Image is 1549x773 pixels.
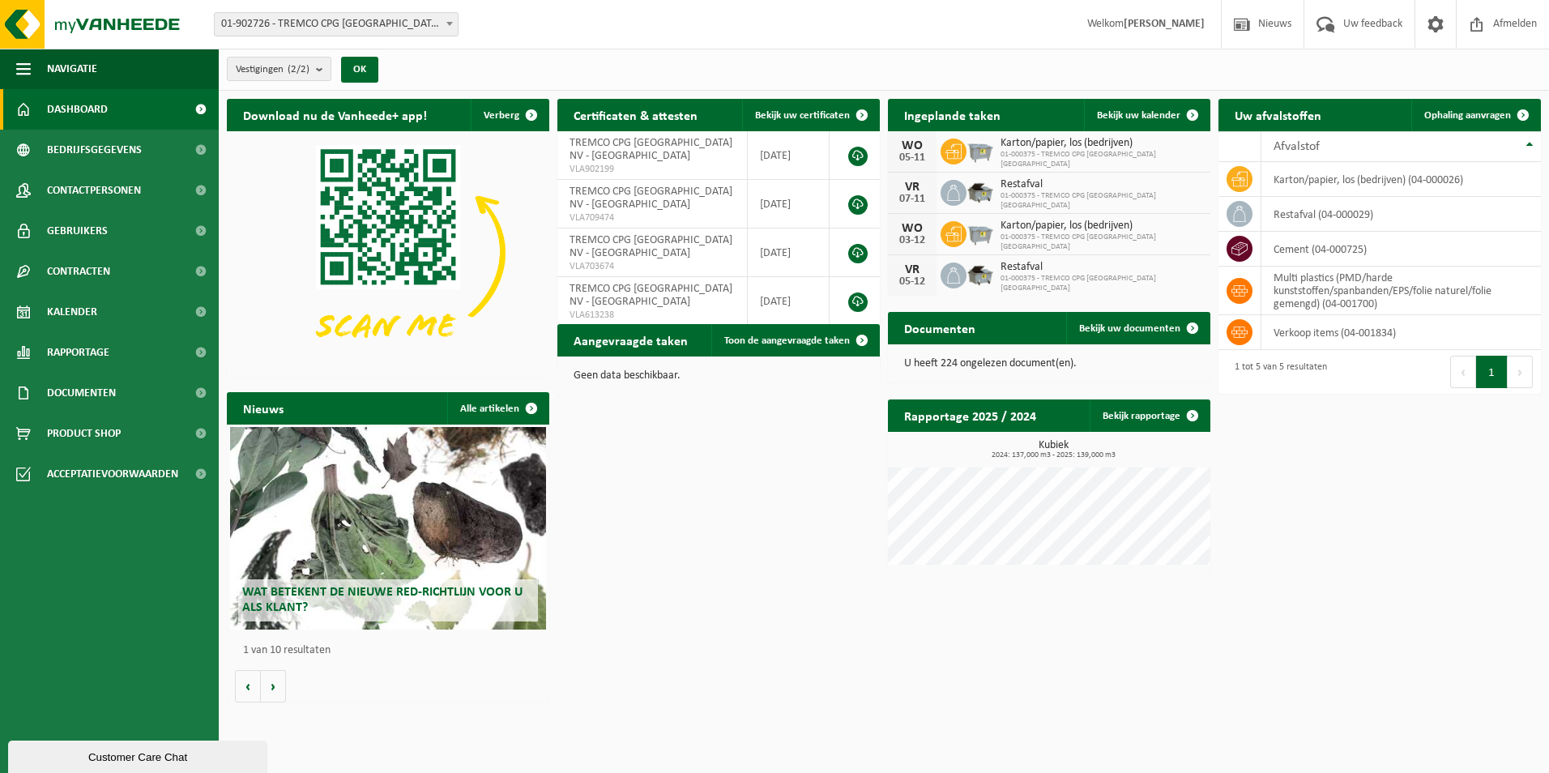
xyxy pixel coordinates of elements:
[896,451,1210,459] span: 2024: 137,000 m3 - 2025: 139,000 m3
[570,186,732,211] span: TREMCO CPG [GEOGRAPHIC_DATA] NV - [GEOGRAPHIC_DATA]
[896,181,928,194] div: VR
[235,670,261,703] button: Vorige
[1274,140,1320,153] span: Afvalstof
[967,219,994,246] img: WB-2500-GAL-GY-01
[227,131,549,374] img: Download de VHEPlus App
[557,99,714,130] h2: Certificaten & attesten
[724,335,850,346] span: Toon de aangevraagde taken
[1261,232,1541,267] td: cement (04-000725)
[227,392,300,424] h2: Nieuws
[261,670,286,703] button: Volgende
[1476,356,1508,388] button: 1
[243,645,541,656] p: 1 van 10 resultaten
[896,139,928,152] div: WO
[288,64,309,75] count: (2/2)
[1001,150,1202,169] span: 01-000375 - TREMCO CPG [GEOGRAPHIC_DATA] [GEOGRAPHIC_DATA]
[1097,110,1180,121] span: Bekijk uw kalender
[896,235,928,246] div: 03-12
[230,427,546,630] a: Wat betekent de nieuwe RED-richtlijn voor u als klant?
[967,177,994,205] img: WB-5000-GAL-GY-01
[47,292,97,332] span: Kalender
[1227,354,1327,390] div: 1 tot 5 van 5 resultaten
[1001,178,1202,191] span: Restafval
[1424,110,1511,121] span: Ophaling aanvragen
[227,99,443,130] h2: Download nu de Vanheede+ app!
[748,131,830,180] td: [DATE]
[896,276,928,288] div: 05-12
[888,312,992,344] h2: Documenten
[967,260,994,288] img: WB-5000-GAL-GY-01
[1001,191,1202,211] span: 01-000375 - TREMCO CPG [GEOGRAPHIC_DATA] [GEOGRAPHIC_DATA]
[742,99,878,131] a: Bekijk uw certificaten
[1411,99,1539,131] a: Ophaling aanvragen
[1450,356,1476,388] button: Previous
[8,737,271,773] iframe: chat widget
[47,89,108,130] span: Dashboard
[570,260,735,273] span: VLA703674
[1001,274,1202,293] span: 01-000375 - TREMCO CPG [GEOGRAPHIC_DATA] [GEOGRAPHIC_DATA]
[574,370,864,382] p: Geen data beschikbaar.
[888,99,1017,130] h2: Ingeplande taken
[1508,356,1533,388] button: Next
[1261,315,1541,350] td: verkoop items (04-001834)
[47,130,142,170] span: Bedrijfsgegevens
[896,194,928,205] div: 07-11
[1079,323,1180,334] span: Bekijk uw documenten
[1090,399,1209,432] a: Bekijk rapportage
[967,136,994,164] img: WB-2500-GAL-GY-01
[47,211,108,251] span: Gebruikers
[1066,312,1209,344] a: Bekijk uw documenten
[236,58,309,82] span: Vestigingen
[755,110,850,121] span: Bekijk uw certificaten
[570,234,732,259] span: TREMCO CPG [GEOGRAPHIC_DATA] NV - [GEOGRAPHIC_DATA]
[1261,267,1541,315] td: multi plastics (PMD/harde kunststoffen/spanbanden/EPS/folie naturel/folie gemengd) (04-001700)
[47,454,178,494] span: Acceptatievoorwaarden
[47,373,116,413] span: Documenten
[1124,18,1205,30] strong: [PERSON_NAME]
[904,358,1194,369] p: U heeft 224 ongelezen document(en).
[242,586,523,614] span: Wat betekent de nieuwe RED-richtlijn voor u als klant?
[748,277,830,326] td: [DATE]
[1261,162,1541,197] td: karton/papier, los (bedrijven) (04-000026)
[896,222,928,235] div: WO
[570,211,735,224] span: VLA709474
[570,137,732,162] span: TREMCO CPG [GEOGRAPHIC_DATA] NV - [GEOGRAPHIC_DATA]
[748,180,830,228] td: [DATE]
[557,324,704,356] h2: Aangevraagde taken
[1001,137,1202,150] span: Karton/papier, los (bedrijven)
[896,263,928,276] div: VR
[888,399,1052,431] h2: Rapportage 2025 / 2024
[1001,233,1202,252] span: 01-000375 - TREMCO CPG [GEOGRAPHIC_DATA] [GEOGRAPHIC_DATA]
[896,152,928,164] div: 05-11
[341,57,378,83] button: OK
[447,392,548,425] a: Alle artikelen
[215,13,458,36] span: 01-902726 - TREMCO CPG BELGIUM NV - TIELT
[570,309,735,322] span: VLA613238
[1001,261,1202,274] span: Restafval
[896,440,1210,459] h3: Kubiek
[570,283,732,308] span: TREMCO CPG [GEOGRAPHIC_DATA] NV - [GEOGRAPHIC_DATA]
[1001,220,1202,233] span: Karton/papier, los (bedrijven)
[47,332,109,373] span: Rapportage
[748,228,830,277] td: [DATE]
[214,12,459,36] span: 01-902726 - TREMCO CPG BELGIUM NV - TIELT
[227,57,331,81] button: Vestigingen(2/2)
[1084,99,1209,131] a: Bekijk uw kalender
[47,413,121,454] span: Product Shop
[484,110,519,121] span: Verberg
[471,99,548,131] button: Verberg
[47,49,97,89] span: Navigatie
[711,324,878,357] a: Toon de aangevraagde taken
[47,170,141,211] span: Contactpersonen
[1218,99,1338,130] h2: Uw afvalstoffen
[1261,197,1541,232] td: restafval (04-000029)
[570,163,735,176] span: VLA902199
[47,251,110,292] span: Contracten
